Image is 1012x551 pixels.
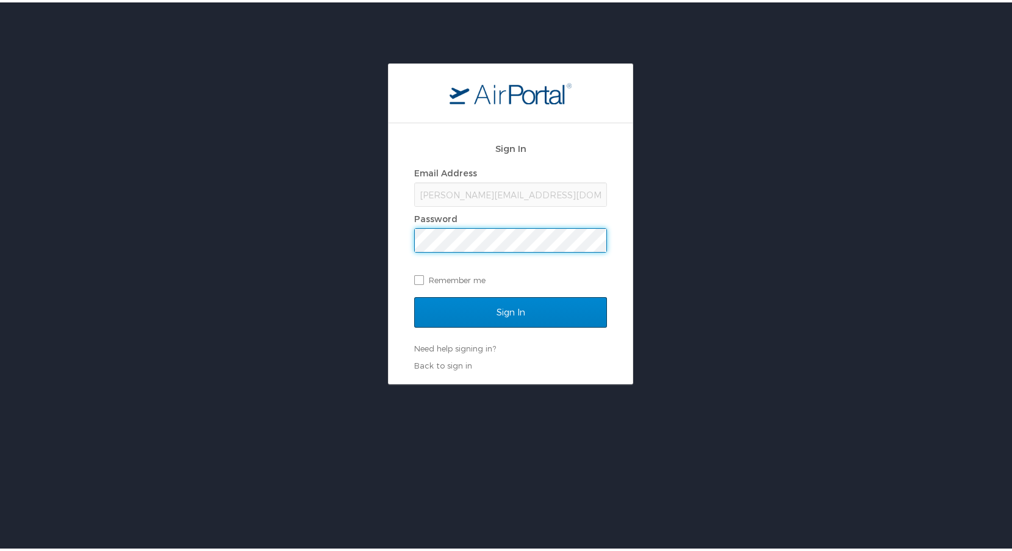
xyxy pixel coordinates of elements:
[414,165,477,176] label: Email Address
[414,211,458,221] label: Password
[414,341,496,351] a: Need help signing in?
[450,80,572,102] img: logo
[414,139,607,153] h2: Sign In
[414,358,472,368] a: Back to sign in
[414,268,607,287] label: Remember me
[414,295,607,325] input: Sign In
